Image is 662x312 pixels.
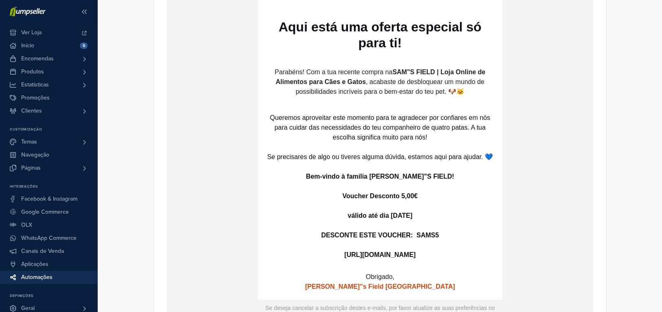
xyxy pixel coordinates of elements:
p: Customização [10,127,97,132]
span: Google Commerce [21,206,69,219]
span: Estatísticas [21,78,49,91]
span: Ver Loja [21,26,42,39]
span: Produtos [21,65,44,78]
span: Encomendas [21,52,54,65]
strong: SAM"S FIELD | Loja Online de Alimentos para Cães e Gatos [109,186,319,202]
span: Promoções [21,91,50,104]
span: Navegação [21,148,49,162]
span: Automações [21,271,53,284]
span: Temas [21,135,37,148]
p: Parabéns! Com a tua recente compra na , acabaste de desbloquear um mundo de possibilidades incrív... [99,184,327,214]
p: Integrações [10,184,97,189]
span: Clientes [21,104,42,117]
span: WhatsApp Commerce [21,232,77,245]
span: Aplicações [21,258,48,271]
span: Início [21,39,34,52]
span: Facebook & Instagram [21,193,77,206]
span: Canais de Venda [21,245,64,258]
span: OLX [21,219,32,232]
p: Definições [10,294,97,299]
h1: Aqui está uma oferta especial só para ti! [99,136,327,168]
span: 5 [80,42,88,49]
span: Páginas [21,162,41,175]
img: image-c426e59c-4b40-4b06-95a2-cb43deeb1e90.png [144,19,282,110]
